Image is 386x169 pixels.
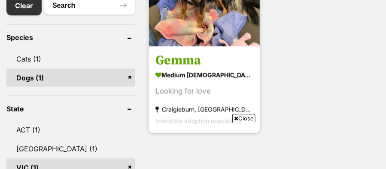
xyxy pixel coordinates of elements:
iframe: Advertisement [37,126,350,165]
h3: Gemma [155,52,253,69]
strong: Craigieburn, [GEOGRAPHIC_DATA] [155,104,253,115]
strong: medium [DEMOGRAPHIC_DATA] Dog [155,69,253,81]
a: Gemma medium [DEMOGRAPHIC_DATA] Dog Looking for love Craigieburn, [GEOGRAPHIC_DATA] Interstate ad... [149,46,260,133]
header: Species [6,34,135,41]
div: Looking for love [155,86,253,97]
a: Cats (1) [6,50,135,68]
a: [GEOGRAPHIC_DATA] (1) [6,140,135,158]
header: State [6,105,135,113]
span: Close [232,114,255,123]
span: Interstate adoption unavailable [155,117,243,125]
a: ACT (1) [6,121,135,139]
a: Dogs (1) [6,69,135,87]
